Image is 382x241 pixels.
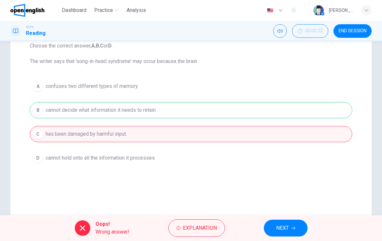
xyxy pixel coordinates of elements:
span: END SESSION [339,28,366,34]
div: Hide [292,24,328,38]
span: Analysis [127,6,146,14]
img: Profile picture [313,5,324,16]
span: 00:00:22 [305,28,323,34]
b: C [100,43,104,49]
span: IELTS [26,25,33,29]
button: END SESSION [333,24,372,38]
span: Practice [94,6,113,14]
img: OpenEnglish logo [10,4,44,17]
span: Dashboard [62,6,86,14]
button: Explanation [168,219,225,237]
h1: Reading [26,29,46,37]
div: Mute [273,24,287,38]
button: 00:00:22 [292,24,328,38]
button: Practice [92,5,121,16]
span: NEXT [276,224,289,233]
button: NEXT [264,220,308,236]
b: B [96,43,99,49]
span: Choose the correct answer, , , or . The writer says that 'song-in-head syndrome' may occur becaus... [30,42,352,65]
button: Dashboard [59,5,89,16]
b: A [91,43,95,49]
img: en [266,8,274,13]
a: OpenEnglish logo [10,4,59,17]
div: [PERSON_NAME] [329,6,354,14]
span: Oops! [95,220,129,228]
button: Analysis [124,5,149,16]
b: D [108,43,112,49]
span: Wrong answer! [95,228,129,236]
span: Explanation [183,224,217,233]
